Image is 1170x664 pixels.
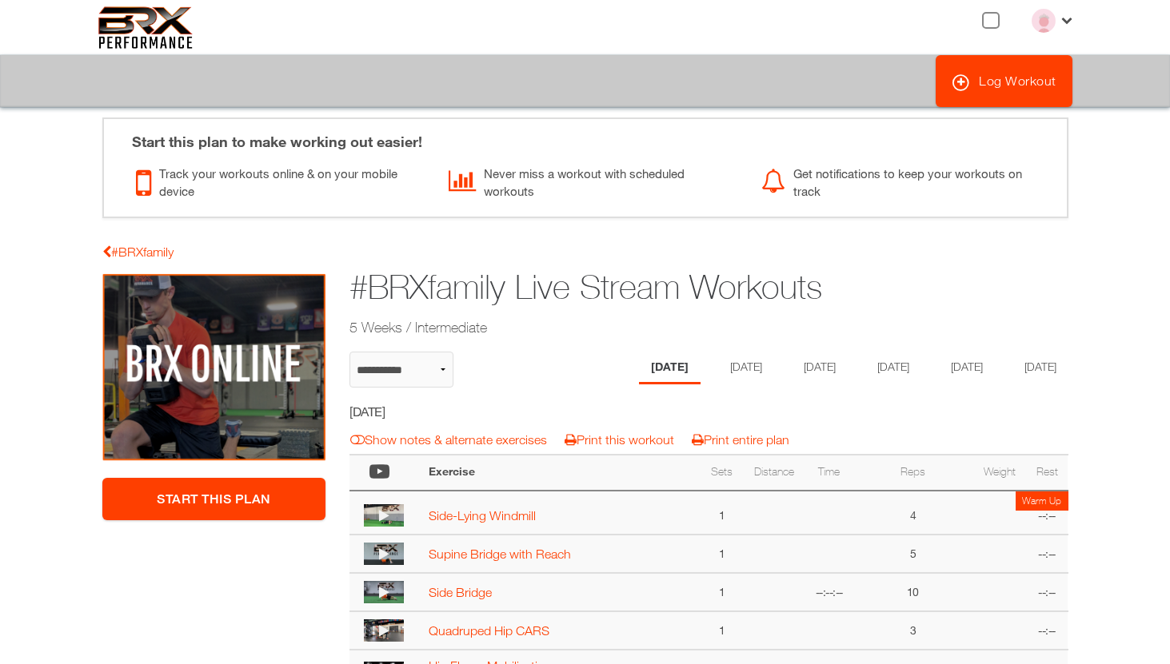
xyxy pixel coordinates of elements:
[1026,491,1068,535] td: --:--
[701,535,742,573] td: 1
[429,623,549,638] a: Quadruped Hip CARS
[429,508,536,523] a: Side-Lying Windmill
[364,619,404,642] img: thumbnail.png
[1026,573,1068,611] td: --:--
[1026,611,1068,650] td: --:--
[792,352,848,384] li: Day 3
[102,245,174,259] a: #BRXfamily
[718,352,774,384] li: Day 2
[1026,455,1068,491] th: Rest
[350,432,547,447] a: Show notes & alternate exercises
[701,611,742,650] td: 1
[701,455,742,491] th: Sets
[853,455,972,491] th: Reps
[972,455,1026,491] th: Weight
[853,535,972,573] td: 5
[701,573,742,611] td: 1
[1016,491,1068,511] td: Warm Up
[98,6,194,49] img: 6f7da32581c89ca25d665dc3aae533e4f14fe3ef_original.svg
[364,543,404,565] img: thumbnail.png
[429,547,571,561] a: Supine Bridge with Reach
[102,273,326,462] img: #BRXfamily Live Stream Workouts
[421,455,701,491] th: Exercise
[853,573,972,611] td: 10
[761,161,1050,201] div: Get notifications to keep your workouts on track
[429,585,492,599] a: Side Bridge
[136,161,425,201] div: Track your workouts online & on your mobile device
[865,352,921,384] li: Day 4
[364,581,404,603] img: thumbnail.png
[701,491,742,535] td: 1
[936,55,1072,107] a: Log Workout
[1026,535,1068,573] td: --:--
[639,352,701,384] li: Day 1
[1032,9,1056,33] img: thumb.png
[692,432,789,447] a: Print entire plan
[853,491,972,535] td: 4
[102,478,326,520] a: Start This Plan
[805,573,853,611] td: --:--:--
[364,504,404,527] img: thumbnail.png
[743,455,805,491] th: Distance
[853,611,972,650] td: 3
[116,119,1055,153] div: Start this plan to make working out easier!
[349,403,635,420] h5: [DATE]
[449,161,737,201] div: Never miss a workout with scheduled workouts
[349,264,944,311] h1: #BRXfamily Live Stream Workouts
[939,352,995,384] li: Day 5
[349,317,944,337] h2: 5 Weeks / Intermediate
[565,432,674,447] a: Print this workout
[1012,352,1068,384] li: Day 6
[805,455,853,491] th: Time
